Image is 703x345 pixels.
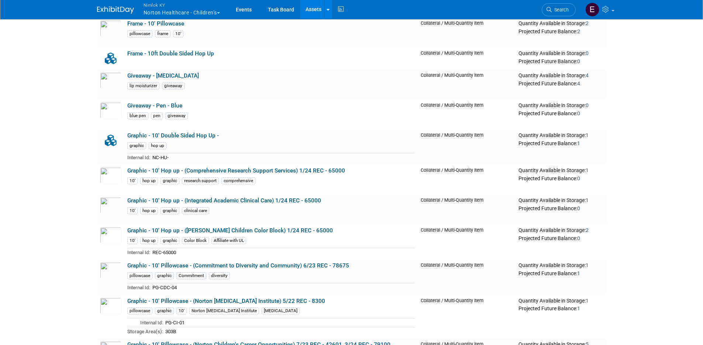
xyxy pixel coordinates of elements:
[221,177,255,184] div: comprehensive
[518,57,603,65] div: Projected Future Balance:
[163,327,415,335] td: 303B
[162,82,185,89] div: giveaway
[577,175,580,181] span: 0
[127,142,146,149] div: graphic
[577,235,580,241] span: 0
[97,6,134,14] img: ExhibitDay
[518,72,603,79] div: Quantity Available in Storage:
[161,237,179,244] div: graphic
[211,237,246,244] div: Affiliate with UL
[150,248,415,256] td: REC-65000
[586,72,589,78] span: 4
[127,248,150,256] td: Internal Id:
[518,197,603,204] div: Quantity Available in Storage:
[518,269,603,277] div: Projected Future Balance:
[127,283,150,291] td: Internal Id:
[127,132,219,139] a: Graphic - 10' Double Sided Hop Up -
[518,204,603,212] div: Projected Future Balance:
[127,318,163,327] td: Internal Id:
[155,307,174,314] div: graphic
[518,139,603,147] div: Projected Future Balance:
[155,30,170,37] div: frame
[127,272,152,279] div: pillowcase
[100,132,121,148] img: Collateral-Icon-2.png
[585,3,599,17] img: Elizabeth Griffin
[518,102,603,109] div: Quantity Available in Storage:
[182,237,209,244] div: Color Block
[518,79,603,87] div: Projected Future Balance:
[518,109,603,117] div: Projected Future Balance:
[586,20,589,26] span: 2
[163,318,415,327] td: PG-CI-01
[586,102,589,108] span: 0
[518,304,603,312] div: Projected Future Balance:
[127,227,333,234] a: Graphic - 10' Hop up - ([PERSON_NAME] Children Color Block) 1/24 REC - 65000
[127,82,159,89] div: lip moisturizer
[127,112,148,119] div: blue pen
[518,132,603,139] div: Quantity Available in Storage:
[127,298,325,304] a: Graphic - 10' Pillowcase - (Norton [MEDICAL_DATA] Institute) 5/22 REC - 8300
[586,167,589,173] span: 1
[176,272,206,279] div: Commitment
[127,329,163,334] span: Storage Area(s):
[552,7,569,13] span: Search
[127,307,152,314] div: pillowcase
[140,177,158,184] div: hop up
[127,237,138,244] div: 10'
[586,298,589,304] span: 1
[577,110,580,116] span: 0
[127,167,345,174] a: Graphic - 10' Hop up - (Comprehensive Research Support Services) 1/24 REC - 65000
[586,132,589,138] span: 1
[140,237,158,244] div: hop up
[127,72,199,79] a: Giveaway - [MEDICAL_DATA]
[127,102,182,109] a: Giveaway - Pen - Blue
[577,81,580,86] span: 4
[173,30,183,37] div: 10'
[418,69,516,99] td: Collateral / Multi-Quantity Item
[577,140,580,146] span: 1
[127,153,150,161] td: Internal Id:
[182,207,209,214] div: clinical care
[586,227,589,233] span: 2
[418,129,516,164] td: Collateral / Multi-Quantity Item
[577,305,580,311] span: 1
[577,58,580,64] span: 0
[127,50,214,57] a: Frame - 10ft Double Sided Hop Up
[418,17,516,47] td: Collateral / Multi-Quantity Item
[418,295,516,339] td: Collateral / Multi-Quantity Item
[418,164,516,194] td: Collateral / Multi-Quantity Item
[165,112,188,119] div: giveaway
[176,307,187,314] div: 10'
[577,28,580,34] span: 2
[518,27,603,35] div: Projected Future Balance:
[418,259,516,294] td: Collateral / Multi-Quantity Item
[155,272,174,279] div: graphic
[150,153,415,161] td: NC-HU-
[144,1,220,9] span: Nimlok KY
[518,167,603,174] div: Quantity Available in Storage:
[518,20,603,27] div: Quantity Available in Storage:
[518,298,603,304] div: Quantity Available in Storage:
[577,270,580,276] span: 1
[151,112,163,119] div: pen
[189,307,259,314] div: Norton [MEDICAL_DATA] Institute
[150,283,415,291] td: PG-CDC-04
[518,234,603,242] div: Projected Future Balance:
[149,142,166,149] div: hop up
[127,20,184,27] a: Frame - 10' Pillowcase
[518,262,603,269] div: Quantity Available in Storage:
[586,197,589,203] span: 1
[100,50,121,66] img: Collateral-Icon-2.png
[127,30,152,37] div: pillowcase
[577,205,580,211] span: 0
[518,174,603,182] div: Projected Future Balance:
[418,47,516,69] td: Collateral / Multi-Quantity Item
[127,262,349,269] a: Graphic - 10' Pillowcase - (Commitment to Diversity and Community) 6/23 REC - 78675
[161,207,179,214] div: graphic
[127,197,321,204] a: Graphic - 10' Hop up - (Integrated Academic Clinical Care) 1/24 REC - 65000
[518,227,603,234] div: Quantity Available in Storage:
[418,224,516,259] td: Collateral / Multi-Quantity Item
[542,3,576,16] a: Search
[209,272,230,279] div: diversity
[418,99,516,129] td: Collateral / Multi-Quantity Item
